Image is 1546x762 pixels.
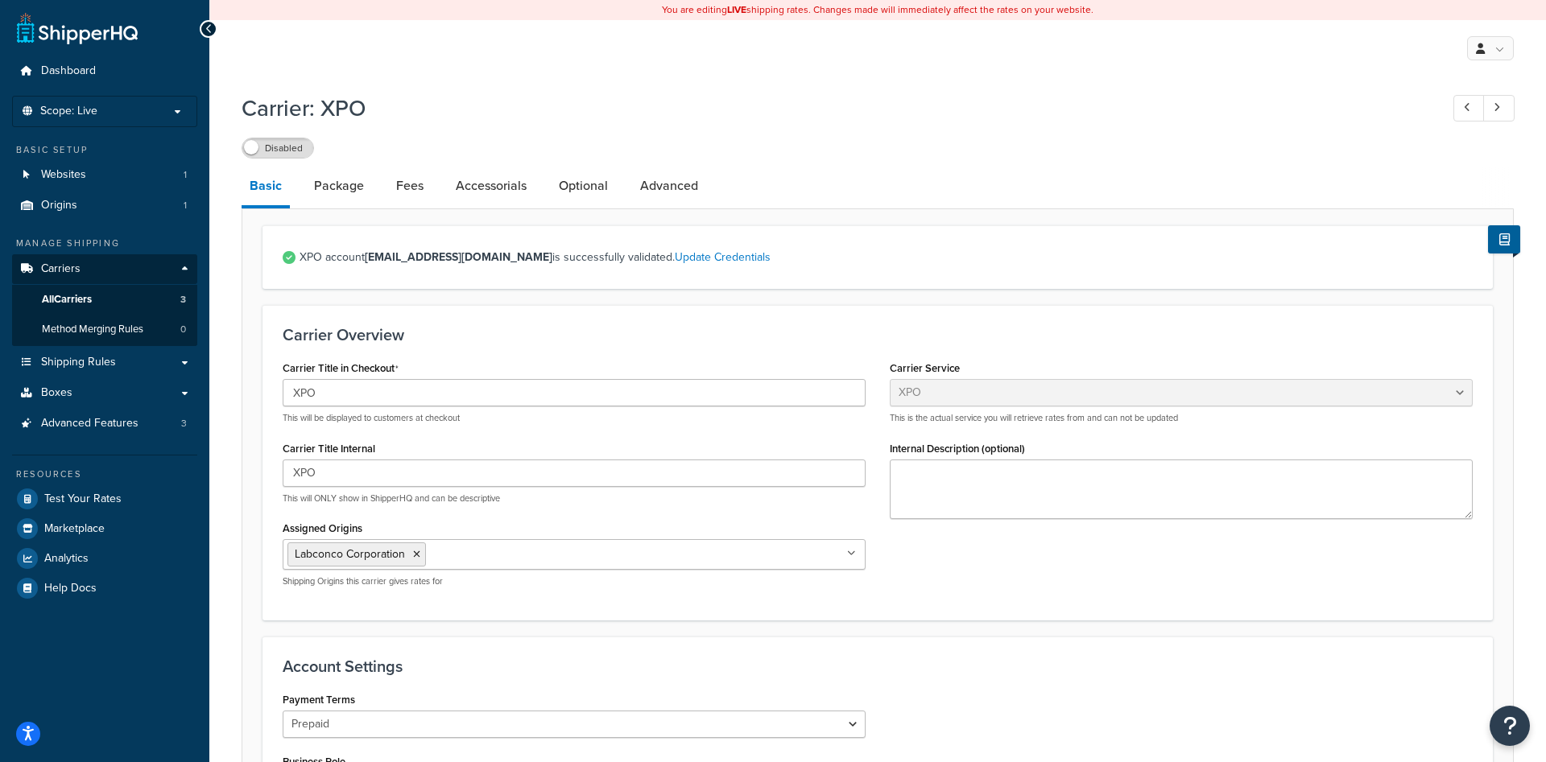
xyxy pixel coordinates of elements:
[12,160,197,190] li: Websites
[365,249,552,266] strong: [EMAIL_ADDRESS][DOMAIN_NAME]
[283,694,355,706] label: Payment Terms
[727,2,746,17] b: LIVE
[42,293,92,307] span: All Carriers
[283,362,399,375] label: Carrier Title in Checkout
[242,167,290,208] a: Basic
[41,386,72,400] span: Boxes
[12,378,197,408] a: Boxes
[1453,95,1485,122] a: Previous Record
[180,293,186,307] span: 3
[180,323,186,336] span: 0
[12,160,197,190] a: Websites1
[242,138,313,158] label: Disabled
[300,246,1473,269] span: XPO account is successfully validated.
[12,191,197,220] a: Origins1
[283,492,866,505] p: This will ONLY show in ShipperHQ and can be descriptive
[448,167,535,205] a: Accessorials
[890,362,960,374] label: Carrier Service
[890,412,1473,424] p: This is the actual service you will retrieve rates from and can not be updated
[12,143,197,157] div: Basic Setup
[12,254,197,284] a: Carriers
[388,167,432,205] a: Fees
[41,356,116,369] span: Shipping Rules
[12,56,197,86] a: Dashboard
[12,409,197,439] a: Advanced Features3
[12,484,197,513] a: Test Your Rates
[12,315,197,344] a: Method Merging Rules0
[184,199,187,212] span: 1
[675,249,771,266] a: Update Credentials
[12,285,197,315] a: AllCarriers3
[1483,95,1515,122] a: Next Record
[41,64,96,78] span: Dashboard
[41,262,81,276] span: Carriers
[12,467,197,481] div: Resources
[551,167,616,205] a: Optional
[12,254,197,346] li: Carriers
[283,326,1473,344] h3: Carrier Overview
[890,443,1025,455] label: Internal Description (optional)
[41,417,138,430] span: Advanced Features
[283,657,1473,675] h3: Account Settings
[306,167,372,205] a: Package
[283,412,866,424] p: This will be displayed to customers at checkout
[12,574,197,603] a: Help Docs
[1490,706,1530,746] button: Open Resource Center
[1488,225,1520,253] button: Show Help Docs
[184,168,187,182] span: 1
[41,168,86,182] span: Websites
[44,492,122,506] span: Test Your Rates
[12,348,197,377] a: Shipping Rules
[44,522,105,536] span: Marketplace
[41,199,77,212] span: Origins
[283,443,375,455] label: Carrier Title Internal
[283,522,362,534] label: Assigned Origins
[12,544,197,573] a: Analytics
[295,546,405,562] span: Labconco Corporation
[12,191,197,220] li: Origins
[242,93,1424,124] h1: Carrier: XPO
[44,582,97,595] span: Help Docs
[12,514,197,543] a: Marketplace
[44,552,89,566] span: Analytics
[283,575,866,587] p: Shipping Origins this carrier gives rates for
[12,237,197,250] div: Manage Shipping
[12,409,197,439] li: Advanced Features
[181,417,187,430] span: 3
[42,323,143,336] span: Method Merging Rules
[632,167,706,205] a: Advanced
[12,315,197,344] li: Method Merging Rules
[40,105,97,118] span: Scope: Live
